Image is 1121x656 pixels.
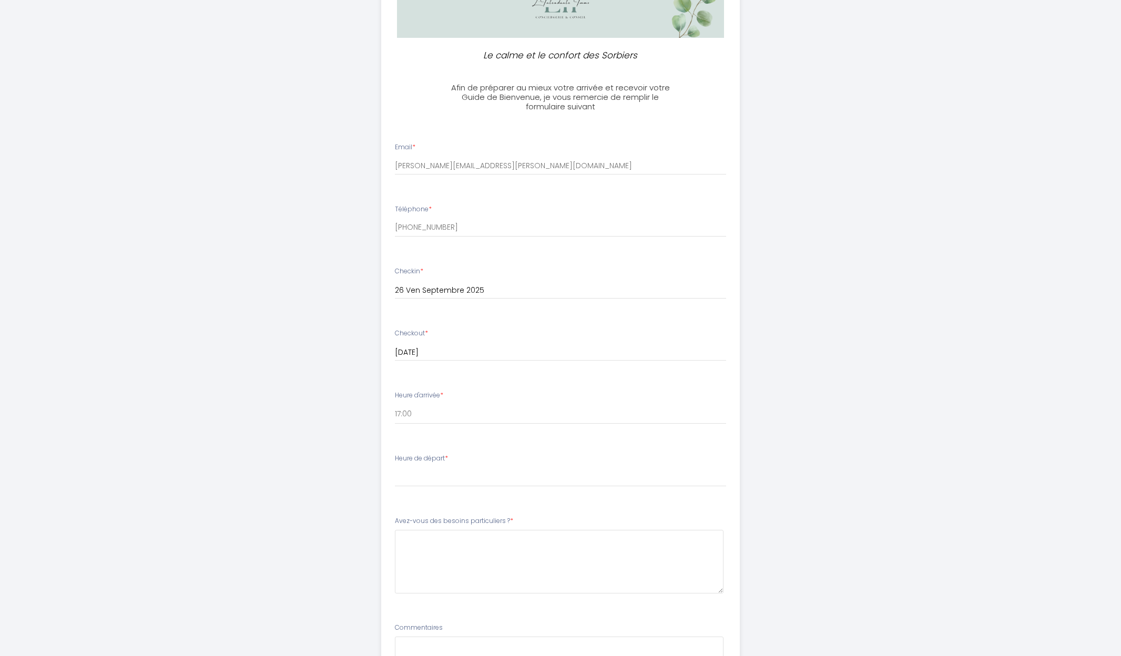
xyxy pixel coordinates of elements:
label: Checkin [395,266,423,276]
label: Commentaires [395,623,443,633]
label: Avez-vous des besoins particuliers ? [395,516,513,526]
label: Email [395,142,415,152]
label: Checkout [395,329,428,339]
label: Téléphone [395,204,432,214]
label: Heure de départ [395,454,448,464]
h3: Afin de préparer au mieux votre arrivée et recevoir votre Guide de Bienvenue, je vous remercie de... [443,83,677,111]
label: Heure d'arrivée [395,391,443,401]
p: Le calme et le confort des Sorbiers [448,48,673,63]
